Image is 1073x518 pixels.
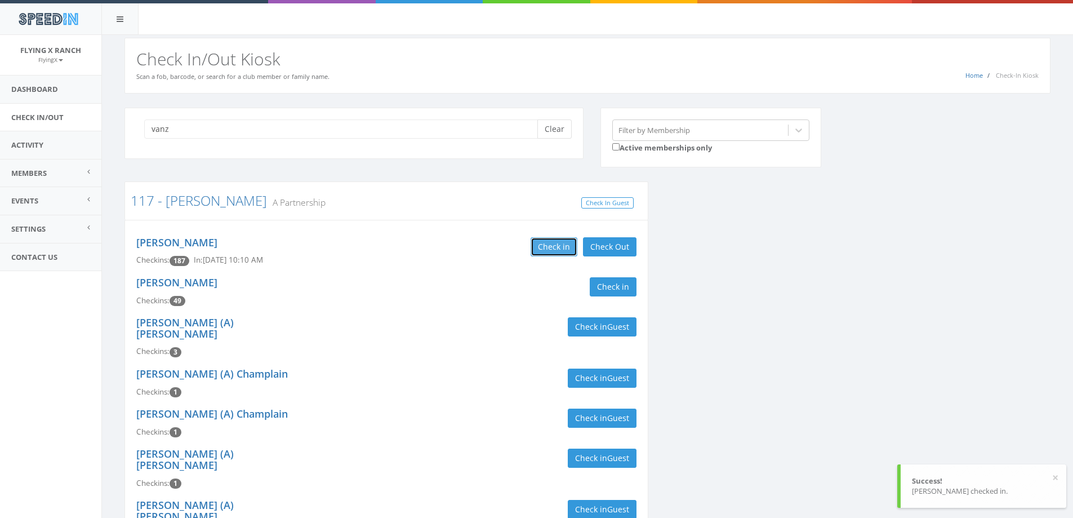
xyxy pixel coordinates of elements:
[170,347,181,357] span: Checkin count
[912,476,1055,486] div: Success!
[170,256,189,266] span: Checkin count
[136,72,330,81] small: Scan a fob, barcode, or search for a club member or family name.
[568,369,636,388] button: Check inGuest
[136,295,170,306] span: Checkins:
[170,387,181,397] span: Checkin count
[11,224,46,234] span: Settings
[590,277,636,296] button: Check in
[568,317,636,337] button: Check inGuest
[996,71,1039,79] span: Check-In Kiosk
[581,197,634,209] a: Check In Guest
[537,119,572,139] button: Clear
[11,196,38,206] span: Events
[607,453,629,463] span: Guest
[144,119,546,139] input: Search a name to check in
[136,236,217,249] a: [PERSON_NAME]
[583,237,636,256] button: Check Out
[531,237,577,256] button: Check in
[136,316,234,340] a: [PERSON_NAME] (A) [PERSON_NAME]
[20,45,81,55] span: Flying X Ranch
[170,296,185,306] span: Checkin count
[131,191,267,210] a: 117 - [PERSON_NAME]
[11,168,47,178] span: Members
[136,276,217,289] a: [PERSON_NAME]
[170,427,181,437] span: Checkin count
[568,409,636,428] button: Check inGuest
[612,143,620,150] input: Active memberships only
[607,504,629,515] span: Guest
[267,196,326,209] small: A Partnership
[965,71,983,79] a: Home
[1052,472,1058,484] button: ×
[568,449,636,468] button: Check inGuest
[607,373,629,383] span: Guest
[38,54,63,64] a: FlyingX
[136,346,170,356] span: Checkins:
[136,478,170,488] span: Checkins:
[136,255,170,265] span: Checkins:
[136,447,234,472] a: [PERSON_NAME] (A) [PERSON_NAME]
[612,141,712,153] label: Active memberships only
[136,427,170,437] span: Checkins:
[607,321,629,332] span: Guest
[11,252,57,262] span: Contact Us
[38,56,63,64] small: FlyingX
[912,486,1055,497] div: [PERSON_NAME] checked in.
[618,125,690,135] div: Filter by Membership
[194,255,263,265] span: In: [DATE] 10:10 AM
[170,479,181,489] span: Checkin count
[607,413,629,423] span: Guest
[136,407,288,420] a: [PERSON_NAME] (A) Champlain
[136,50,1039,68] h2: Check In/Out Kiosk
[136,367,288,380] a: [PERSON_NAME] (A) Champlain
[136,387,170,397] span: Checkins:
[13,8,83,29] img: speedin_logo.png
